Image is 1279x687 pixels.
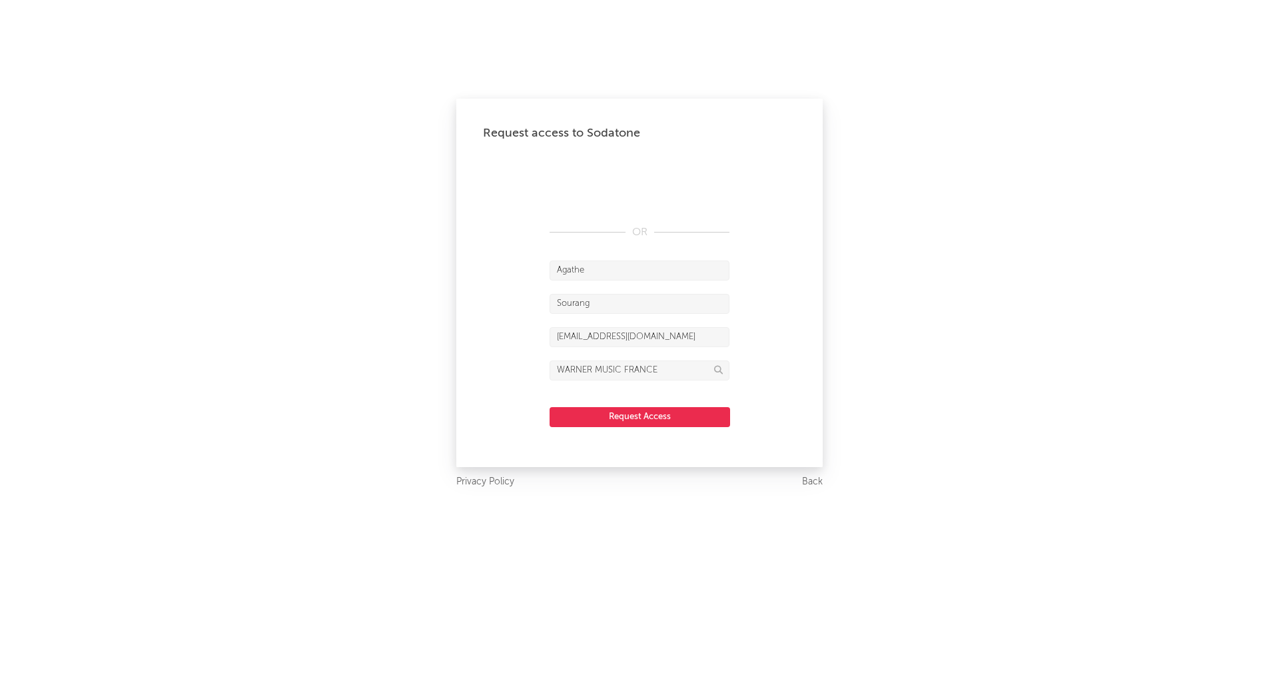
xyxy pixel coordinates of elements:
input: Division [550,360,729,380]
div: OR [550,225,729,241]
input: Email [550,327,729,347]
button: Request Access [550,407,730,427]
input: First Name [550,261,729,281]
a: Privacy Policy [456,474,514,490]
input: Last Name [550,294,729,314]
a: Back [802,474,823,490]
div: Request access to Sodatone [483,125,796,141]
